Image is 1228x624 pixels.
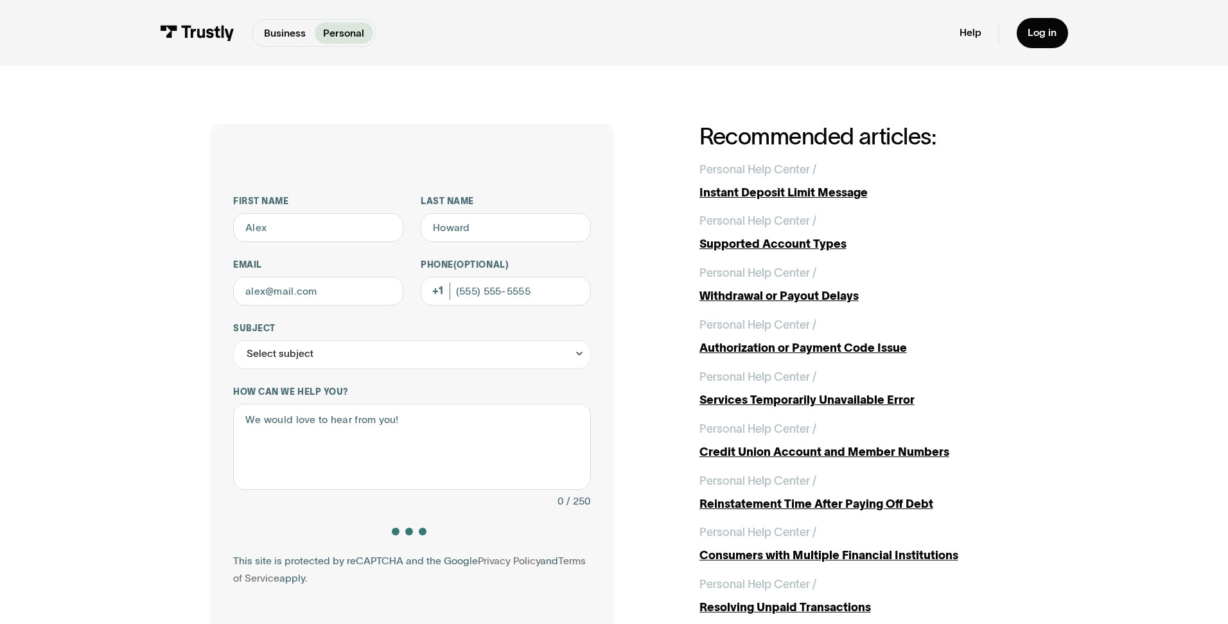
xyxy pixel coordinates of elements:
[699,212,1018,253] a: Personal Help Center /Supported Account Types
[1017,18,1069,48] a: Log in
[421,277,591,306] input: (555) 555-5555
[699,212,816,230] div: Personal Help Center /
[699,496,1018,513] div: Reinstatement Time After Paying Off Debt
[699,340,1018,357] div: Authorization or Payment Code Issue
[699,236,1018,253] div: Supported Account Types
[453,260,509,270] span: (Optional)
[699,524,816,541] div: Personal Help Center /
[699,264,816,282] div: Personal Help Center /
[699,472,816,490] div: Personal Help Center /
[247,345,313,363] div: Select subject
[699,576,1018,616] a: Personal Help Center /Resolving Unpaid Transactions
[699,420,1018,461] a: Personal Help Center /Credit Union Account and Member Numbers
[699,444,1018,461] div: Credit Union Account and Member Numbers
[315,22,373,44] a: Personal
[1028,26,1057,39] div: Log in
[233,555,586,584] a: Terms of Service
[160,25,235,41] img: Trustly Logo
[699,316,816,334] div: Personal Help Center /
[699,124,1018,150] h2: Recommended articles:
[421,259,591,271] label: Phone
[566,493,591,510] div: / 250
[699,161,1018,202] a: Personal Help Center /Instant Deposit Limit Message
[699,316,1018,357] a: Personal Help Center /Authorization or Payment Code Issue
[233,553,591,587] div: This site is protected by reCAPTCHA and the Google and apply.
[699,288,1018,305] div: Withdrawal or Payout Delays
[699,368,1018,409] a: Personal Help Center /Services Temporarily Unavailable Error
[557,493,564,510] div: 0
[233,213,403,242] input: Alex
[233,323,591,334] label: Subject
[233,386,591,398] label: How can we help you?
[699,599,1018,616] div: Resolving Unpaid Transactions
[699,547,1018,564] div: Consumers with Multiple Financial Institutions
[960,26,981,39] a: Help
[699,392,1018,409] div: Services Temporarily Unavailable Error
[699,524,1018,564] a: Personal Help Center /Consumers with Multiple Financial Institutions
[256,22,315,44] a: Business
[699,184,1018,202] div: Instant Deposit Limit Message
[699,420,816,438] div: Personal Help Center /
[323,26,364,41] p: Personal
[699,368,816,386] div: Personal Help Center /
[699,264,1018,305] a: Personal Help Center /Withdrawal or Payout Delays
[421,213,591,242] input: Howard
[699,576,816,593] div: Personal Help Center /
[478,555,540,566] a: Privacy Policy
[699,161,816,178] div: Personal Help Center /
[264,26,306,41] p: Business
[421,196,591,207] label: Last name
[233,196,403,207] label: First name
[233,259,403,271] label: Email
[233,277,403,306] input: alex@mail.com
[699,472,1018,513] a: Personal Help Center /Reinstatement Time After Paying Off Debt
